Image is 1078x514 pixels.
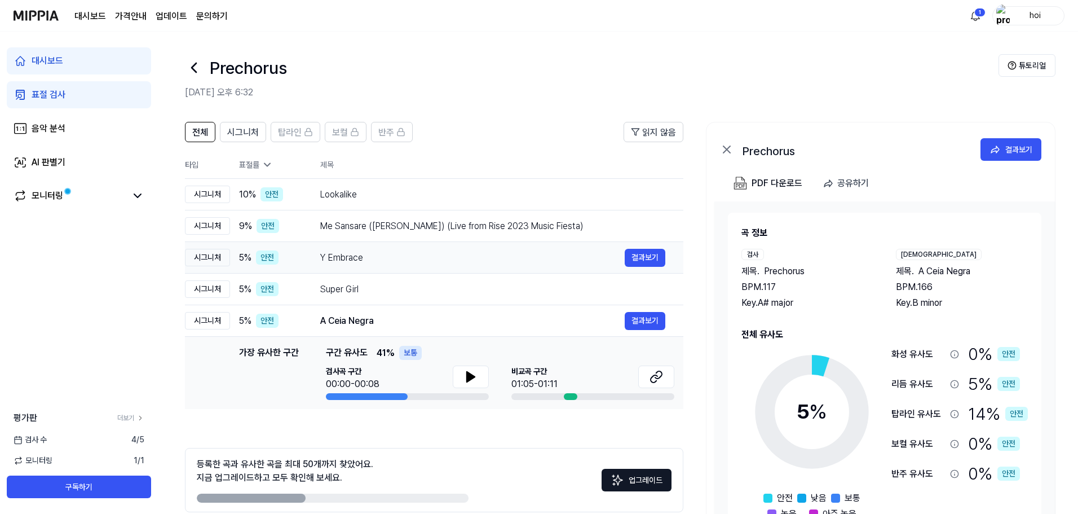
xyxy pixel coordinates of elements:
[326,377,379,391] div: 00:00-00:08
[809,399,827,424] span: %
[196,10,228,23] a: 문의하기
[117,413,144,423] a: 더보기
[743,143,968,156] div: Prechorus
[239,346,299,400] div: 가장 유사한 구간
[14,434,47,446] span: 검사 수
[968,371,1020,397] div: 5 %
[996,5,1010,27] img: profile
[320,219,665,233] div: Me Sansare ([PERSON_NAME]) (Live from Rise 2023 Music Fiesta)
[818,172,878,195] button: 공유하기
[256,282,279,296] div: 안전
[797,397,827,427] div: 5
[134,455,144,467] span: 1 / 1
[602,469,671,491] button: 업그레이드
[752,176,802,191] div: PDF 다운로드
[185,186,230,203] div: 시그니처
[966,7,984,25] button: 알림1
[220,122,266,142] button: 시그니처
[741,249,764,260] div: 검사
[602,478,671,489] a: Sparkles업그레이드
[378,126,394,139] span: 반주
[741,328,1028,341] h2: 전체 유사도
[185,122,215,142] button: 전체
[625,312,665,330] button: 결과보기
[32,54,63,68] div: 대시보드
[624,122,683,142] button: 읽지 않음
[891,348,946,361] div: 화성 유사도
[511,366,558,377] span: 비교곡 구간
[811,491,827,505] span: 낮음
[185,151,230,179] th: 타입
[156,10,187,23] a: 업데이트
[185,280,230,298] div: 시그니처
[320,314,625,328] div: A Ceia Negra
[7,476,151,498] button: 구독하기
[239,251,251,265] span: 5 %
[997,377,1020,391] div: 안전
[741,280,873,294] div: BPM. 117
[320,251,625,265] div: Y Embrace
[968,461,1020,486] div: 0 %
[918,265,970,278] span: A Ceia Negra
[997,437,1020,451] div: 안전
[896,265,914,278] span: 제목 .
[326,346,368,360] span: 구간 유사도
[891,407,946,421] div: 탑라인 유사도
[845,491,860,505] span: 보통
[741,296,873,310] div: Key. A# major
[611,473,624,487] img: Sparkles
[968,401,1028,427] div: 14 %
[260,187,283,201] div: 안전
[320,151,683,178] th: 제목
[32,88,65,102] div: 표절 검사
[239,188,256,201] span: 10 %
[377,346,395,360] span: 41 %
[625,249,665,267] button: 결과보기
[7,81,151,108] a: 표절 검사
[896,296,1028,310] div: Key. B minor
[980,138,1041,161] button: 결과보기
[326,366,379,377] span: 검사곡 구간
[1008,61,1017,70] img: Help
[115,10,147,23] a: 가격안내
[764,265,805,278] span: Prechorus
[399,346,422,360] div: 보통
[271,122,320,142] button: 탑라인
[734,177,747,190] img: PDF Download
[185,249,230,266] div: 시그니처
[14,411,37,425] span: 평가판
[14,455,52,467] span: 모니터링
[1005,143,1032,156] div: 결과보기
[997,347,1020,361] div: 안전
[511,377,558,391] div: 01:05-01:11
[185,86,999,99] h2: [DATE] 오후 6:32
[777,491,793,505] span: 안전
[320,283,665,296] div: Super Girl
[371,122,413,142] button: 반주
[974,8,986,17] div: 1
[239,219,252,233] span: 9 %
[891,467,946,481] div: 반주 유사도
[997,467,1020,481] div: 안전
[741,265,759,278] span: 제목 .
[210,55,287,81] h1: Prechorus
[891,377,946,391] div: 리듬 유사도
[968,341,1020,367] div: 0 %
[731,172,805,195] button: PDF 다운로드
[896,249,982,260] div: [DEMOGRAPHIC_DATA]
[969,9,982,23] img: 알림
[239,314,251,328] span: 5 %
[239,159,302,171] div: 표절률
[7,47,151,74] a: 대시보드
[992,6,1064,25] button: profilehoi
[32,156,65,169] div: AI 판별기
[332,126,348,139] span: 보컬
[741,226,1028,240] h2: 곡 정보
[14,189,126,203] a: 모니터링
[74,10,106,23] a: 대시보드
[131,434,144,446] span: 4 / 5
[278,126,302,139] span: 탑라인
